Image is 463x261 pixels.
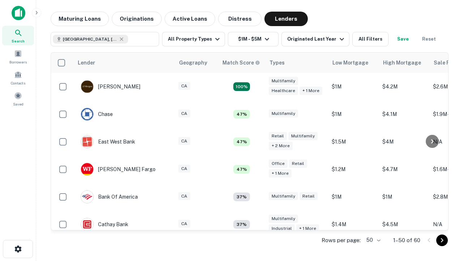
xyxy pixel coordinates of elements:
[328,53,379,73] th: Low Mortgage
[352,32,388,46] button: All Filters
[379,73,429,100] td: $4.2M
[9,59,27,65] span: Borrowers
[12,6,25,20] img: capitalize-icon.png
[300,192,318,200] div: Retail
[391,32,415,46] button: Save your search to get updates of matches that match your search criteria.
[112,12,162,26] button: Originations
[218,12,262,26] button: Distress
[288,132,318,140] div: Multifamily
[222,59,260,67] div: Capitalize uses an advanced AI algorithm to match your search with the best lender. The match sco...
[178,192,190,200] div: CA
[393,236,420,245] p: 1–50 of 60
[379,128,429,156] td: $4M
[379,156,429,183] td: $4.7M
[289,159,307,168] div: Retail
[328,128,379,156] td: $1.5M
[328,211,379,238] td: $1.4M
[81,163,156,176] div: [PERSON_NAME] Fargo
[269,132,287,140] div: Retail
[322,236,361,245] p: Rows per page:
[178,109,190,118] div: CA
[165,12,215,26] button: Active Loans
[81,163,93,175] img: picture
[269,109,298,118] div: Multifamily
[328,73,379,100] td: $1M
[2,26,34,45] a: Search
[364,235,382,245] div: 50
[81,218,128,231] div: Cathay Bank
[81,218,93,231] img: picture
[296,224,319,233] div: + 1 more
[178,165,190,173] div: CA
[175,53,218,73] th: Geography
[81,136,93,148] img: picture
[178,220,190,228] div: CA
[300,87,322,95] div: + 1 more
[81,190,138,203] div: Bank Of America
[264,12,308,26] button: Lenders
[178,137,190,145] div: CA
[162,32,225,46] button: All Property Types
[269,142,293,150] div: + 2 more
[383,58,421,67] div: High Mortgage
[269,58,285,67] div: Types
[328,183,379,211] td: $1M
[233,137,250,146] div: Matching Properties: 5, hasApolloMatch: undefined
[179,58,207,67] div: Geography
[2,89,34,108] a: Saved
[328,156,379,183] td: $1.2M
[78,58,95,67] div: Lender
[81,191,93,203] img: picture
[269,87,298,95] div: Healthcare
[265,53,328,73] th: Types
[417,32,441,46] button: Reset
[379,100,429,128] td: $4.1M
[287,35,346,43] div: Originated Last Year
[379,183,429,211] td: $1M
[269,169,292,178] div: + 1 more
[269,224,295,233] div: Industrial
[11,80,25,86] span: Contacts
[233,220,250,229] div: Matching Properties: 4, hasApolloMatch: undefined
[81,80,140,93] div: [PERSON_NAME]
[233,82,250,91] div: Matching Properties: 19, hasApolloMatch: undefined
[379,211,429,238] td: $4.5M
[73,53,175,73] th: Lender
[178,82,190,90] div: CA
[233,110,250,119] div: Matching Properties: 5, hasApolloMatch: undefined
[12,38,25,44] span: Search
[269,159,288,168] div: Office
[332,58,368,67] div: Low Mortgage
[228,32,279,46] button: $1M - $5M
[269,215,298,223] div: Multifamily
[81,108,93,120] img: picture
[233,165,250,174] div: Matching Properties: 5, hasApolloMatch: undefined
[63,36,117,42] span: [GEOGRAPHIC_DATA], [GEOGRAPHIC_DATA], [GEOGRAPHIC_DATA]
[436,235,448,246] button: Go to next page
[2,47,34,66] a: Borrowers
[2,68,34,87] a: Contacts
[81,108,113,121] div: Chase
[218,53,265,73] th: Capitalize uses an advanced AI algorithm to match your search with the best lender. The match sco...
[51,12,109,26] button: Maturing Loans
[328,100,379,128] td: $1M
[81,135,135,148] div: East West Bank
[379,53,429,73] th: High Mortgage
[13,101,24,107] span: Saved
[233,192,250,201] div: Matching Properties: 4, hasApolloMatch: undefined
[427,180,463,215] iframe: Chat Widget
[269,77,298,85] div: Multifamily
[222,59,259,67] h6: Match Score
[269,192,298,200] div: Multifamily
[281,32,349,46] button: Originated Last Year
[81,80,93,93] img: picture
